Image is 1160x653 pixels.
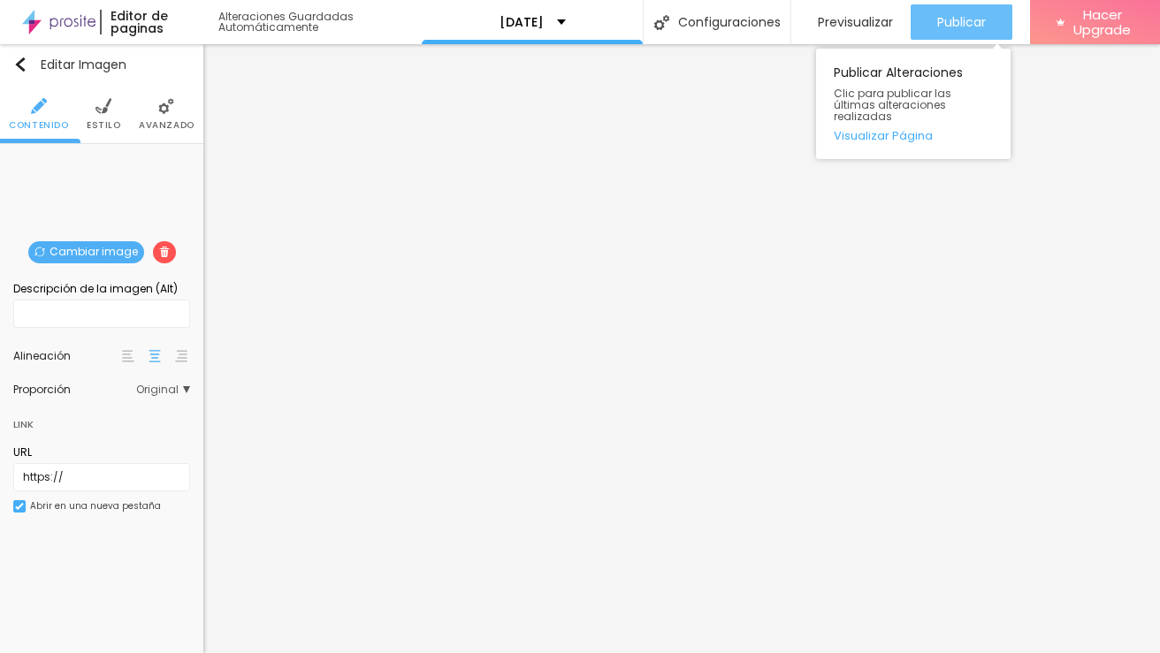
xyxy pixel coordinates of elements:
span: Previsualizar [818,15,893,29]
img: Icone [31,98,47,114]
div: Editor de paginas [100,10,201,34]
img: Icone [34,247,45,257]
img: paragraph-right-align.svg [175,350,187,362]
span: Hacer Upgrade [1072,7,1133,38]
div: Descripción de la imagen (Alt) [13,281,190,297]
div: Abrir en una nueva pestaña [30,502,161,511]
div: Link [13,404,190,436]
span: Publicar [937,15,986,29]
img: Icone [13,57,27,72]
span: Original [136,384,190,395]
iframe: Editor [203,44,1160,653]
img: Icone [158,98,174,114]
p: [DATE] [500,16,544,28]
img: Icone [95,98,111,114]
div: Alineación [13,351,119,361]
span: Clic para publicar las últimas alteraciones realizadas [834,87,993,123]
button: Previsualizar [791,4,911,40]
div: Alteraciones Guardadas Automáticamente [218,11,422,33]
img: Icone [654,15,669,30]
div: URL [13,444,190,460]
a: Visualizar Página [834,130,993,141]
span: Contenido [9,121,68,130]
img: Icone [15,502,24,511]
span: Cambiar image [28,241,144,263]
span: Avanzado [139,121,195,130]
button: Publicar [911,4,1012,40]
div: Proporción [13,384,136,395]
div: Editar Imagen [13,57,126,72]
div: Link [13,414,34,434]
img: paragraph-center-align.svg [149,350,161,362]
span: Estilo [87,121,121,130]
img: Icone [159,247,170,257]
div: Publicar Alteraciones [816,49,1011,159]
img: paragraph-left-align.svg [122,350,134,362]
